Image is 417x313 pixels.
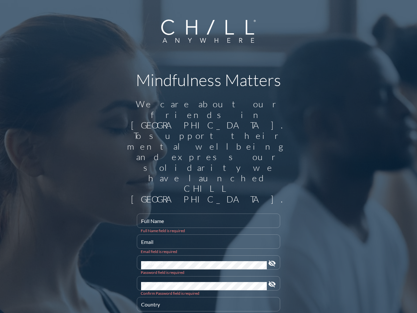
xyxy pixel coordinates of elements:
i: visibility_off [268,260,276,267]
input: Country [141,303,276,311]
i: visibility_off [268,280,276,288]
input: Confirm Password [141,282,267,290]
div: We care about our friends in [GEOGRAPHIC_DATA]. To support their mental wellbeing and express our... [124,99,293,204]
div: Email field is required [141,249,276,254]
h1: Mindfulness Matters [124,70,293,90]
input: Password [141,261,267,269]
input: Full Name [141,219,276,228]
div: Full Name field is required [141,228,276,233]
input: Email [141,240,276,248]
div: Confirm Password field is required [141,291,276,296]
div: Password field is required [141,270,276,275]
